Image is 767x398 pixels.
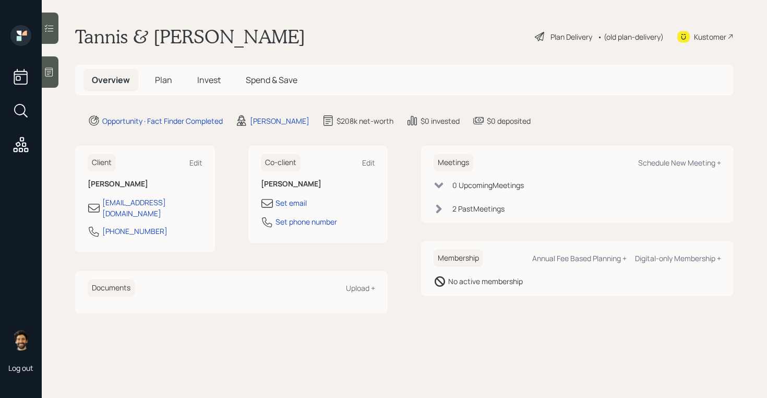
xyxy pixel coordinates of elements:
div: 2 Past Meeting s [452,203,505,214]
h6: Co-client [261,154,301,171]
h6: Documents [88,279,135,297]
span: Spend & Save [246,74,297,86]
div: Digital-only Membership + [635,253,721,263]
div: Opportunity · Fact Finder Completed [102,115,223,126]
h6: Meetings [434,154,473,171]
div: Annual Fee Based Planning + [532,253,627,263]
div: [EMAIL_ADDRESS][DOMAIN_NAME] [102,197,202,219]
span: Invest [197,74,221,86]
h1: Tannis & [PERSON_NAME] [75,25,305,48]
div: Plan Delivery [550,31,592,42]
div: Upload + [346,283,375,293]
div: Set email [275,197,307,208]
span: Plan [155,74,172,86]
h6: Client [88,154,116,171]
img: eric-schwartz-headshot.png [10,330,31,350]
div: $0 deposited [487,115,531,126]
h6: [PERSON_NAME] [88,180,202,189]
div: [PERSON_NAME] [250,115,309,126]
div: Edit [362,158,375,168]
div: Set phone number [275,216,337,227]
div: $208k net-worth [337,115,393,126]
div: Edit [189,158,202,168]
div: Kustomer [694,31,726,42]
h6: [PERSON_NAME] [261,180,376,189]
div: [PHONE_NUMBER] [102,226,167,237]
span: Overview [92,74,130,86]
div: $0 invested [421,115,460,126]
div: 0 Upcoming Meeting s [452,180,524,191]
div: Schedule New Meeting + [638,158,721,168]
div: Log out [8,363,33,373]
div: • (old plan-delivery) [597,31,664,42]
h6: Membership [434,250,483,267]
div: No active membership [448,276,523,287]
